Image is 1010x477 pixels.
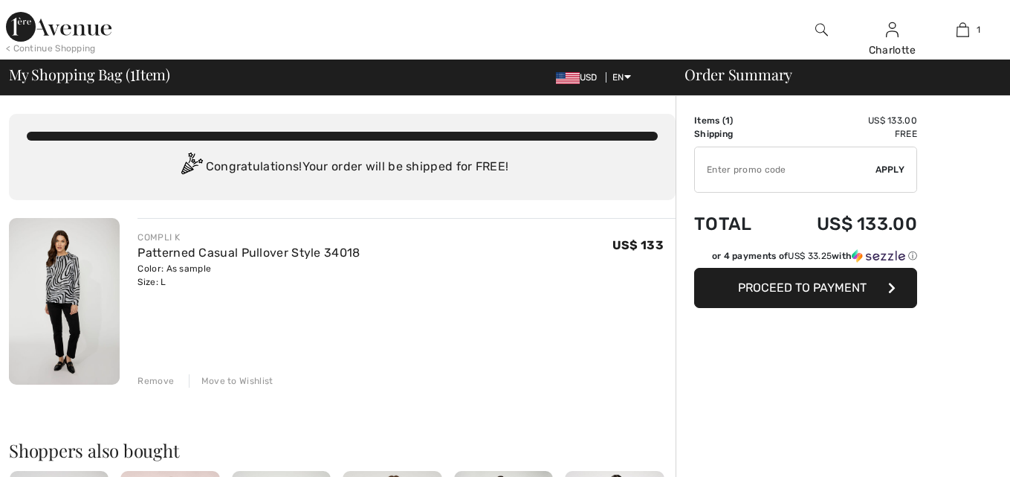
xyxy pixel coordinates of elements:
[694,249,917,268] div: or 4 payments ofUS$ 33.25withSezzle Click to learn more about Sezzle
[137,374,174,388] div: Remove
[977,23,980,36] span: 1
[137,246,360,260] a: Patterned Casual Pullover Style 34018
[9,218,120,385] img: Patterned Casual Pullover Style 34018
[928,21,997,39] a: 1
[189,374,273,388] div: Move to Wishlist
[176,153,206,182] img: Congratulation2.svg
[886,22,899,36] a: Sign In
[725,115,730,126] span: 1
[694,114,775,127] td: Items ( )
[956,21,969,39] img: My Bag
[775,127,917,141] td: Free
[556,72,603,83] span: USD
[875,163,905,176] span: Apply
[775,114,917,127] td: US$ 133.00
[6,12,111,42] img: 1ère Avenue
[27,153,658,182] div: Congratulations! Your order will be shipped for FREE!
[9,441,676,459] h2: Shoppers also bought
[137,262,360,289] div: Color: As sample Size: L
[137,231,360,244] div: COMPLI K
[695,147,875,192] input: Promo code
[130,63,135,83] span: 1
[815,21,828,39] img: search the website
[886,21,899,39] img: My Info
[852,249,905,263] img: Sezzle
[6,42,96,55] div: < Continue Shopping
[788,251,832,261] span: US$ 33.25
[694,268,917,308] button: Proceed to Payment
[858,42,927,58] div: Charlotte
[612,72,631,83] span: EN
[9,67,170,82] span: My Shopping Bag ( Item)
[738,281,867,295] span: Proceed to Payment
[556,72,580,84] img: US Dollar
[667,67,1001,82] div: Order Summary
[694,127,775,141] td: Shipping
[694,199,775,249] td: Total
[612,238,664,252] span: US$ 133
[775,199,917,249] td: US$ 133.00
[712,249,917,263] div: or 4 payments of with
